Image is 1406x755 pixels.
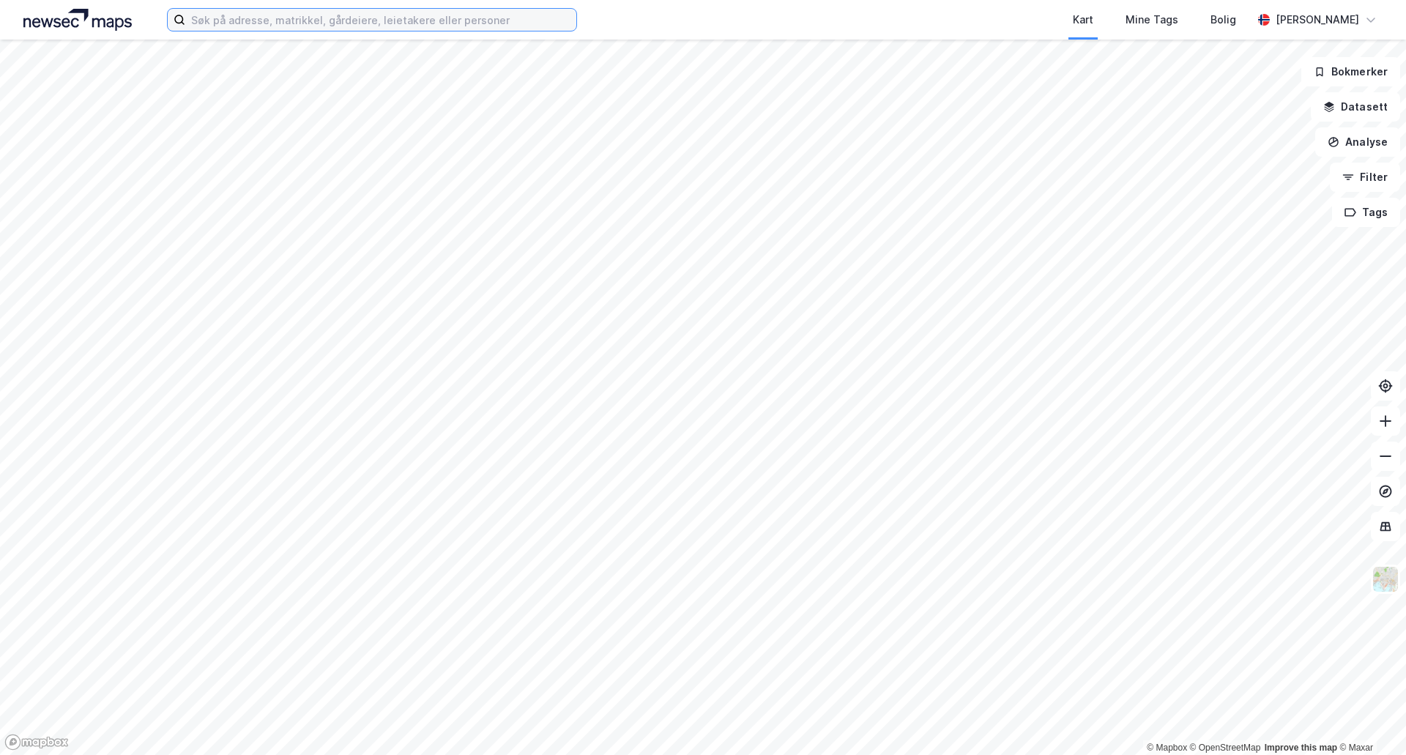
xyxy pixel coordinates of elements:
[4,734,69,751] a: Mapbox homepage
[1372,565,1399,593] img: Z
[1333,685,1406,755] iframe: Chat Widget
[1311,92,1400,122] button: Datasett
[1210,11,1236,29] div: Bolig
[1276,11,1359,29] div: [PERSON_NAME]
[1265,743,1337,753] a: Improve this map
[1315,127,1400,157] button: Analyse
[1190,743,1261,753] a: OpenStreetMap
[1301,57,1400,86] button: Bokmerker
[185,9,576,31] input: Søk på adresse, matrikkel, gårdeiere, leietakere eller personer
[1330,163,1400,192] button: Filter
[1126,11,1178,29] div: Mine Tags
[1332,198,1400,227] button: Tags
[23,9,132,31] img: logo.a4113a55bc3d86da70a041830d287a7e.svg
[1333,685,1406,755] div: Kontrollprogram for chat
[1147,743,1187,753] a: Mapbox
[1073,11,1093,29] div: Kart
